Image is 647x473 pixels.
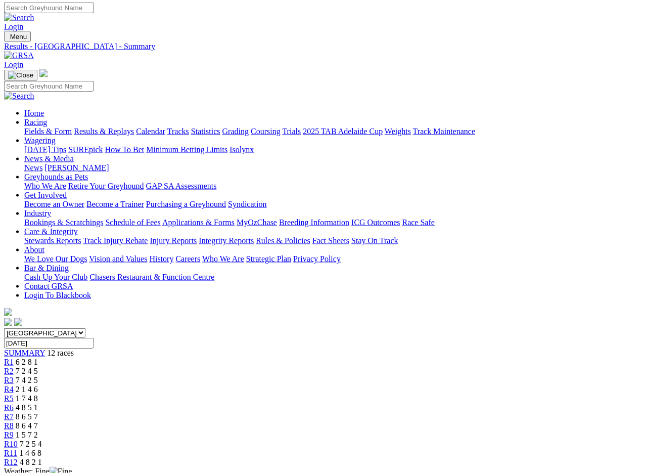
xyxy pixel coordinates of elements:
[4,318,12,326] img: facebook.svg
[222,127,249,136] a: Grading
[24,236,643,245] div: Care & Integrity
[24,282,73,290] a: Contact GRSA
[16,421,38,430] span: 8 6 4 7
[4,440,18,448] a: R10
[136,127,165,136] a: Calendar
[4,92,34,101] img: Search
[24,191,67,199] a: Get Involved
[16,376,38,384] span: 7 4 2 5
[10,33,27,40] span: Menu
[202,254,244,263] a: Who We Are
[24,145,66,154] a: [DATE] Tips
[4,385,14,394] a: R4
[24,273,87,281] a: Cash Up Your Club
[16,394,38,403] span: 1 7 4 8
[4,338,94,349] input: Select date
[4,42,643,51] a: Results - [GEOGRAPHIC_DATA] - Summary
[4,31,31,42] button: Toggle navigation
[24,136,56,145] a: Wagering
[14,318,22,326] img: twitter.svg
[24,245,44,254] a: About
[4,376,14,384] a: R3
[293,254,341,263] a: Privacy Policy
[167,127,189,136] a: Tracks
[24,109,44,117] a: Home
[68,145,103,154] a: SUREpick
[24,163,643,173] div: News & Media
[24,209,51,218] a: Industry
[24,236,81,245] a: Stewards Reports
[24,127,643,136] div: Racing
[229,145,254,154] a: Isolynx
[24,291,91,299] a: Login To Blackbook
[24,173,88,181] a: Greyhounds as Pets
[19,449,41,457] span: 1 4 6 8
[4,3,94,13] input: Search
[24,127,72,136] a: Fields & Form
[24,200,84,208] a: Become an Owner
[24,218,103,227] a: Bookings & Scratchings
[4,22,23,31] a: Login
[24,118,47,126] a: Racing
[4,394,14,403] a: R5
[24,218,643,227] div: Industry
[24,264,69,272] a: Bar & Dining
[146,200,226,208] a: Purchasing a Greyhound
[146,182,217,190] a: GAP SA Assessments
[4,51,34,60] img: GRSA
[89,254,147,263] a: Vision and Values
[303,127,383,136] a: 2025 TAB Adelaide Cup
[282,127,301,136] a: Trials
[83,236,148,245] a: Track Injury Rebate
[4,60,23,69] a: Login
[312,236,349,245] a: Fact Sheets
[351,218,400,227] a: ICG Outcomes
[24,145,643,154] div: Wagering
[39,69,48,77] img: logo-grsa-white.png
[4,358,14,366] a: R1
[256,236,310,245] a: Rules & Policies
[16,367,38,375] span: 7 2 4 5
[24,182,643,191] div: Greyhounds as Pets
[24,254,87,263] a: We Love Our Dogs
[16,403,38,412] span: 4 8 5 1
[24,254,643,264] div: About
[44,163,109,172] a: [PERSON_NAME]
[4,458,18,466] span: R12
[20,440,42,448] span: 7 2 5 4
[16,431,38,439] span: 1 5 7 2
[47,349,74,357] span: 12 races
[24,154,74,163] a: News & Media
[105,145,145,154] a: How To Bet
[4,449,17,457] a: R11
[74,127,134,136] a: Results & Replays
[4,431,14,439] span: R9
[4,349,45,357] span: SUMMARY
[279,218,349,227] a: Breeding Information
[251,127,281,136] a: Coursing
[4,70,37,81] button: Toggle navigation
[191,127,220,136] a: Statistics
[246,254,291,263] a: Strategic Plan
[4,308,12,316] img: logo-grsa-white.png
[24,273,643,282] div: Bar & Dining
[4,367,14,375] a: R2
[8,71,33,79] img: Close
[16,385,38,394] span: 2 1 4 6
[86,200,144,208] a: Become a Trainer
[237,218,277,227] a: MyOzChase
[150,236,197,245] a: Injury Reports
[228,200,266,208] a: Syndication
[413,127,475,136] a: Track Maintenance
[4,421,14,430] a: R8
[402,218,434,227] a: Race Safe
[149,254,173,263] a: History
